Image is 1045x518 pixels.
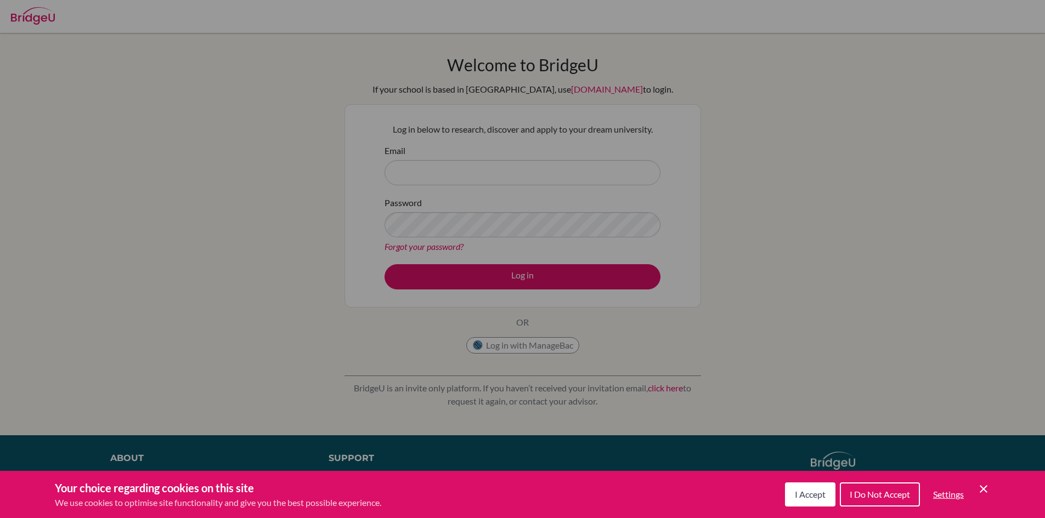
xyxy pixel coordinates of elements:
h3: Your choice regarding cookies on this site [55,480,381,496]
p: We use cookies to optimise site functionality and give you the best possible experience. [55,496,381,509]
button: Save and close [977,482,990,496]
button: I Do Not Accept [840,482,920,506]
span: I Do Not Accept [850,489,910,499]
span: I Accept [795,489,826,499]
button: I Accept [785,482,835,506]
button: Settings [924,483,973,505]
span: Settings [933,489,964,499]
